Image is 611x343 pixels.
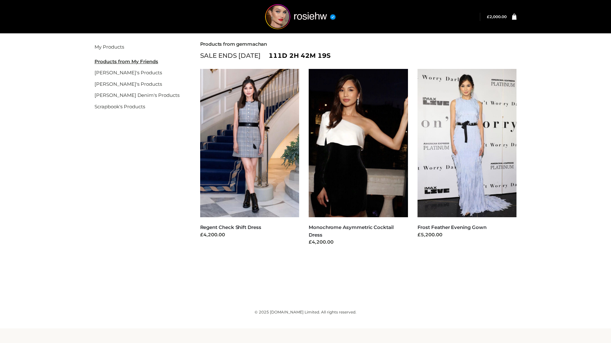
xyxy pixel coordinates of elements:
[269,50,331,61] span: 111d 2h 42m 19s
[95,104,145,110] a: Scrapbook's Products
[95,70,162,76] a: [PERSON_NAME]'s Products
[95,92,179,98] a: [PERSON_NAME] Denim's Products
[95,44,124,50] a: My Products
[95,58,158,64] u: Products from My Friends
[253,4,348,29] img: rosiehw
[487,14,507,19] a: £2,000.00
[200,231,299,239] div: £4,200.00
[418,224,487,230] a: Frost Feather Evening Gown
[200,50,517,61] div: SALE ENDS [DATE]
[200,224,261,230] a: Regent Check Shift Dress
[487,14,507,19] bdi: 2,000.00
[418,231,517,239] div: £5,200.00
[95,81,162,87] a: [PERSON_NAME]'s Products
[487,14,489,19] span: £
[200,41,517,47] h2: Products from gemmachan
[95,309,516,315] div: © 2025 [DOMAIN_NAME] Limited. All rights reserved.
[309,239,408,246] div: £4,200.00
[309,224,394,238] a: Monochrome Asymmetric Cocktail Dress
